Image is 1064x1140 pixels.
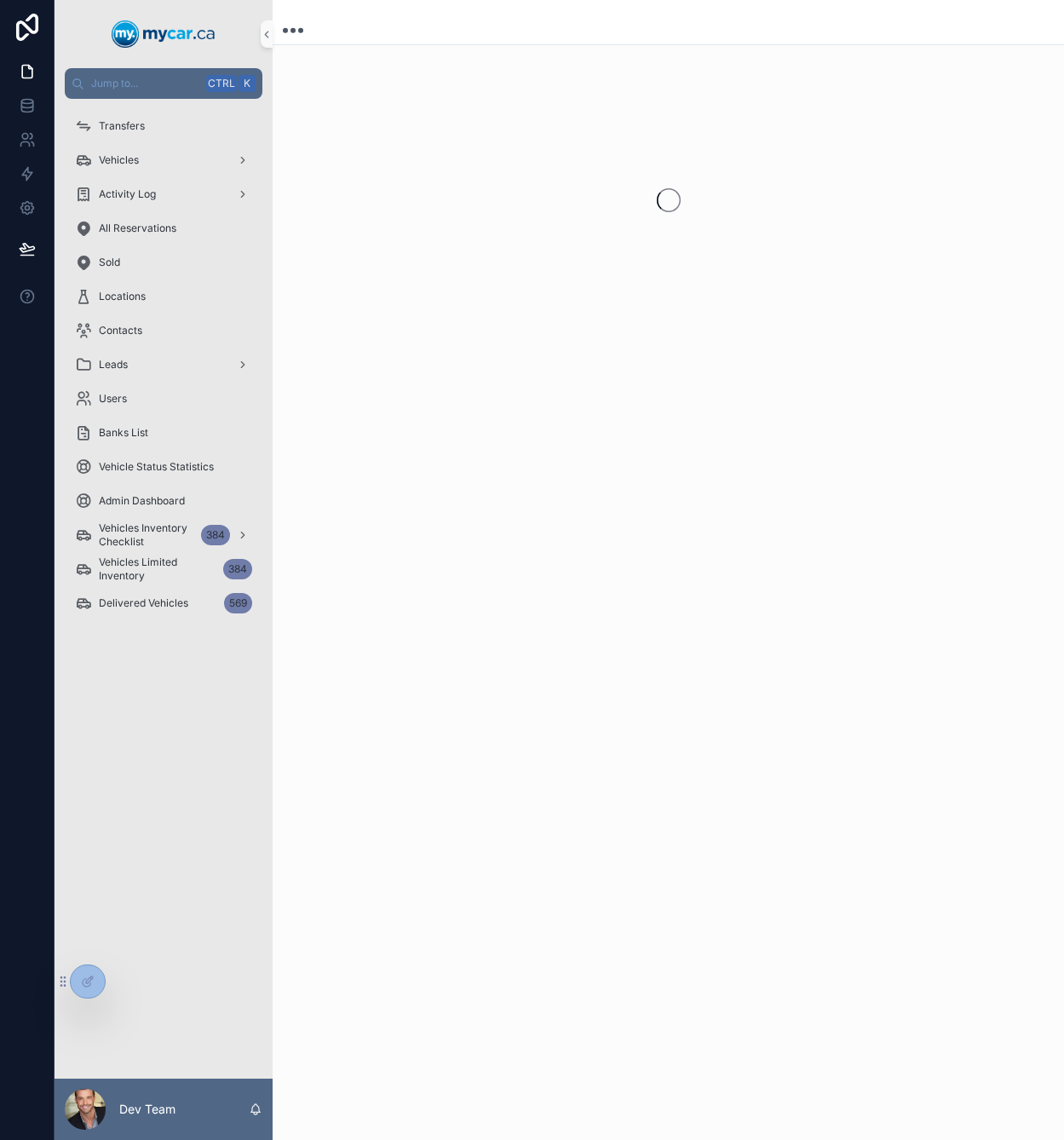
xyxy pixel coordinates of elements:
[65,281,262,312] a: Locations
[206,75,237,92] span: Ctrl
[65,213,262,244] a: All Reservations
[99,426,148,440] span: Banks List
[65,247,262,278] a: Sold
[65,417,262,448] a: Banks List
[99,392,127,406] span: Users
[65,554,262,584] a: Vehicles Limited Inventory384
[65,111,262,141] a: Transfers
[201,525,230,545] div: 384
[55,99,273,641] div: scrollable content
[224,593,252,613] div: 569
[99,324,142,337] span: Contacts
[99,521,194,549] span: Vehicles Inventory Checklist
[65,179,262,210] a: Activity Log
[223,559,252,579] div: 384
[99,556,216,583] span: Vehicles Limited Inventory
[65,145,262,176] a: Vehicles
[99,119,145,133] span: Transfers
[99,494,185,508] span: Admin Dashboard
[65,315,262,346] a: Contacts
[65,588,262,619] a: Delivered Vehicles569
[65,452,262,482] a: Vehicle Status Statistics
[99,222,176,235] span: All Reservations
[119,1101,175,1118] p: Dev Team
[65,383,262,414] a: Users
[99,596,188,610] span: Delivered Vehicles
[91,77,199,90] span: Jump to...
[65,486,262,516] a: Admin Dashboard
[112,20,216,48] img: App logo
[65,520,262,550] a: Vehicles Inventory Checklist384
[99,256,120,269] span: Sold
[99,358,128,371] span: Leads
[99,187,156,201] span: Activity Log
[99,153,139,167] span: Vehicles
[65,68,262,99] button: Jump to...CtrlK
[99,460,214,474] span: Vehicle Status Statistics
[99,290,146,303] span: Locations
[240,77,254,90] span: K
[65,349,262,380] a: Leads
